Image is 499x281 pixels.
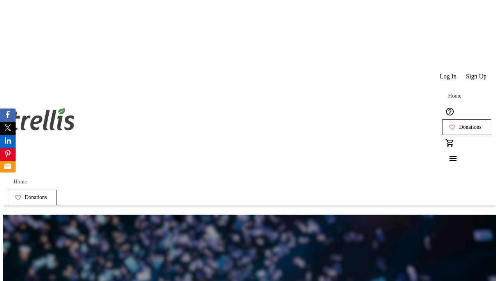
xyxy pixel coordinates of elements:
button: Help [442,104,458,119]
img: Orient E2E Organization r8754XgtpR's Logo [8,99,77,138]
span: Donations [459,124,481,130]
button: Cart [442,135,458,151]
a: Donations [442,119,491,135]
button: Menu [442,151,458,166]
span: Home [14,179,27,185]
a: Home [8,174,33,190]
span: Home [448,93,461,99]
a: Donations [8,190,57,205]
span: Sign Up [466,73,487,80]
span: Donations [25,194,47,201]
span: Log In [440,73,457,80]
a: Home [442,88,467,104]
button: Sign Up [461,69,491,84]
button: Log In [435,69,461,84]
